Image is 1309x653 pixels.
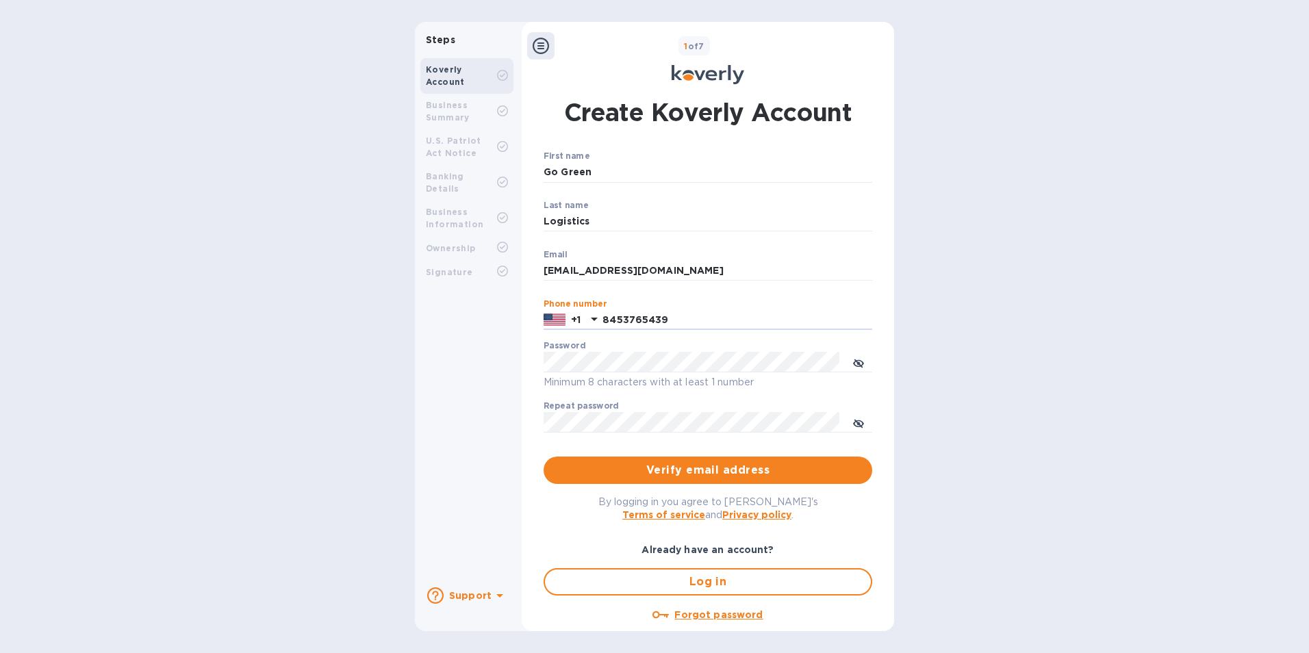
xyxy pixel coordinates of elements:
b: Support [449,590,492,601]
a: Terms of service [622,509,705,520]
span: Verify email address [555,462,861,478]
b: Ownership [426,243,476,253]
span: By logging in you agree to [PERSON_NAME]'s and . [598,496,818,520]
input: Enter your first name [544,162,872,183]
p: +1 [571,313,581,326]
b: Steps [426,34,455,45]
label: First name [544,153,589,161]
b: Business Summary [426,100,470,123]
label: Password [544,342,585,350]
input: Email [544,261,872,281]
img: US [544,312,565,327]
button: Log in [544,568,872,596]
label: Phone number [544,300,607,308]
button: toggle password visibility [845,348,872,376]
label: Email [544,251,568,259]
b: U.S. Patriot Act Notice [426,136,481,158]
input: Enter your last name [544,212,872,232]
b: of 7 [684,41,704,51]
b: Already have an account? [641,544,774,555]
label: Last name [544,201,589,209]
h1: Create Koverly Account [564,95,852,129]
button: toggle password visibility [845,409,872,436]
b: Signature [426,267,473,277]
b: Business Information [426,207,483,229]
b: Banking Details [426,171,464,194]
span: Log in [556,574,860,590]
label: Repeat password [544,402,619,411]
u: Forgot password [674,609,763,620]
a: Privacy policy [722,509,791,520]
span: 1 [684,41,687,51]
b: Koverly Account [426,64,465,87]
button: Verify email address [544,457,872,484]
p: Minimum 8 characters with at least 1 number [544,374,872,390]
